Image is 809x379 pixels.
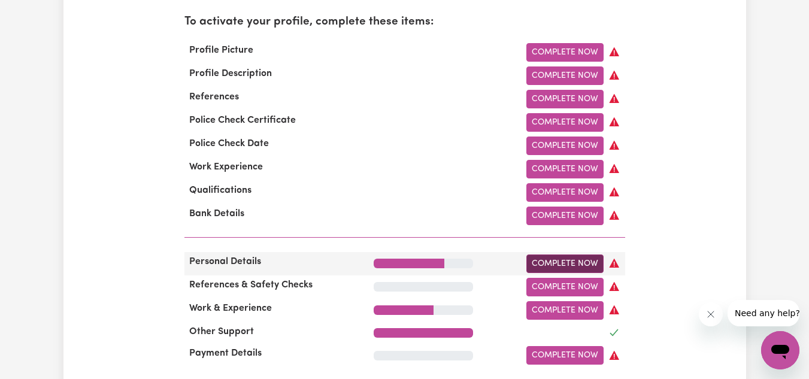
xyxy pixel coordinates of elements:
[526,66,604,85] a: Complete Now
[184,92,244,102] span: References
[526,301,604,320] a: Complete Now
[526,160,604,178] a: Complete Now
[184,46,258,55] span: Profile Picture
[184,209,249,219] span: Bank Details
[184,14,625,31] p: To activate your profile, complete these items:
[526,43,604,62] a: Complete Now
[184,139,274,148] span: Police Check Date
[7,8,72,18] span: Need any help?
[184,348,266,358] span: Payment Details
[526,207,604,225] a: Complete Now
[526,137,604,155] a: Complete Now
[184,304,277,313] span: Work & Experience
[184,162,268,172] span: Work Experience
[526,278,604,296] a: Complete Now
[526,346,604,365] a: Complete Now
[526,183,604,202] a: Complete Now
[184,327,259,336] span: Other Support
[728,300,799,326] iframe: Message from company
[184,186,256,195] span: Qualifications
[699,302,723,326] iframe: Close message
[526,90,604,108] a: Complete Now
[184,69,277,78] span: Profile Description
[184,280,317,290] span: References & Safety Checks
[761,331,799,369] iframe: Button to launch messaging window
[184,116,301,125] span: Police Check Certificate
[184,257,266,266] span: Personal Details
[526,113,604,132] a: Complete Now
[526,254,604,273] a: Complete Now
